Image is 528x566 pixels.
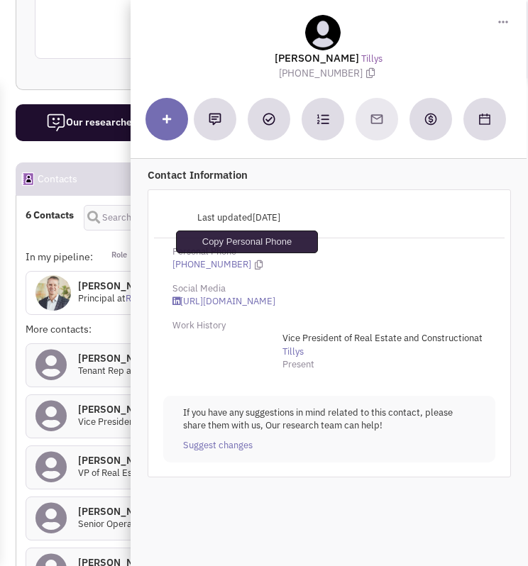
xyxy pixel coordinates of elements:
h2: Contacts [38,163,77,194]
a: [PHONE_NUMBER] [172,258,251,272]
div: Social Media [163,282,495,296]
a: Tillys [361,52,383,66]
div: Last updated [163,204,290,231]
img: Schedule a Meeting [479,113,490,125]
span: [PHONE_NUMBER] [279,67,378,79]
span: at [282,332,483,357]
p: Contact Information [148,167,511,182]
lable: [PERSON_NAME] [275,51,359,65]
div: More contacts: [26,322,101,336]
span: Vice President of Real Estate and Construction [282,332,474,344]
div: Copy Personal Phone [176,231,318,253]
span: Principal [78,292,115,304]
p: If you have any suggestions in mind related to this contact, please share them with us, Our resea... [183,406,475,433]
h4: [PERSON_NAME] [78,403,270,416]
a: Rise Commercial Partners [126,292,232,304]
span: Present [282,358,314,370]
img: Add a note [209,113,221,126]
a: [URL][DOMAIN_NAME] [172,295,275,309]
h4: [PERSON_NAME] [78,505,190,518]
div: Role [102,250,136,264]
img: Subscribe to a cadence [317,113,329,126]
span: VP of Real Estate [78,467,149,479]
img: icon-researcher-20.png [46,113,66,133]
span: Vice President of Real Estate and Construction [78,416,270,428]
a: Suggest changes [183,439,253,453]
span: Tenant Rep at [78,365,292,377]
img: Create a deal [424,112,438,126]
div: Personal Phone [163,245,495,259]
input: Search [84,205,141,231]
a: Tillys [282,345,304,359]
h4: [PERSON_NAME] [78,279,232,292]
img: ntHIDFEbDUmLIJSGIqovQg.png [35,275,71,311]
h4: [PERSON_NAME] [78,454,172,467]
span: at [117,292,232,304]
h4: 6 Contacts [26,209,74,221]
div: Work History [163,319,495,333]
span: Senior Operations Manager [78,518,190,530]
span: [DATE] [253,211,280,223]
img: teammate.png [305,15,341,50]
div: In my pipeline: [26,250,102,264]
h4: [PERSON_NAME] [78,352,292,365]
span: Our researchers can find contacts and site submission requirements [46,116,378,128]
img: Add a Task [263,113,275,126]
